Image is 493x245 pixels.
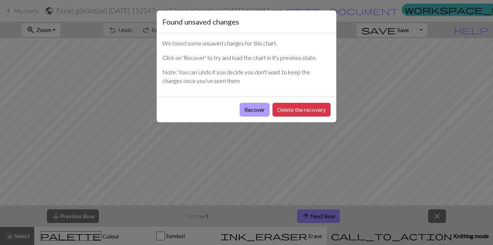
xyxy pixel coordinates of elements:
[240,103,270,117] button: Recover
[162,16,239,27] h5: Found unsaved changes
[162,39,331,48] p: We found some unsaved changes for this chart.
[162,53,331,62] p: Click on 'Recover' to try and load the chart in it's previous state.
[272,103,331,117] button: Delete the recovery
[162,68,331,85] p: Note: You can Undo if you decide you don't want to keep the changes once you've seen them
